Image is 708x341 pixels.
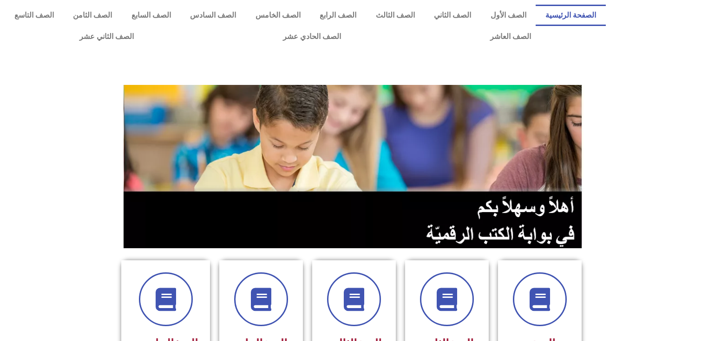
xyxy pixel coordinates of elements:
a: الصف السابع [122,5,180,26]
a: الصف العاشر [415,26,605,47]
a: الصف الخامس [246,5,310,26]
a: الصف الحادي عشر [208,26,415,47]
a: الصف الثاني عشر [5,26,208,47]
a: الصف التاسع [5,5,63,26]
a: الصف الثالث [366,5,424,26]
a: الصف الرابع [310,5,366,26]
a: الصف الأول [481,5,536,26]
a: الصفحة الرئيسية [536,5,605,26]
a: الصف الثاني [424,5,480,26]
a: الصف الثامن [64,5,122,26]
a: الصف السادس [180,5,245,26]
